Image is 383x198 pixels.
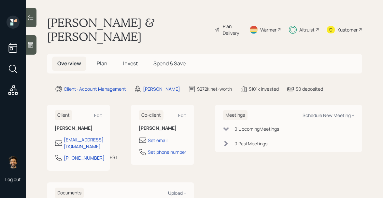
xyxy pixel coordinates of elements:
[94,112,102,118] div: Edit
[148,149,186,155] div: Set phone number
[110,154,118,161] div: EST
[223,23,241,36] div: Plan Delivery
[55,110,72,121] h6: Client
[303,112,354,118] div: Schedule New Meeting +
[223,110,248,121] h6: Meetings
[47,16,209,44] h1: [PERSON_NAME] & [PERSON_NAME]
[123,60,138,67] span: Invest
[55,125,102,131] h6: [PERSON_NAME]
[178,112,186,118] div: Edit
[97,60,107,67] span: Plan
[197,86,232,92] div: $272k net-worth
[139,110,163,121] h6: Co-client
[5,176,21,182] div: Log out
[148,137,167,144] div: Set email
[64,86,126,92] div: Client · Account Management
[153,60,186,67] span: Spend & Save
[337,26,358,33] div: Kustomer
[7,155,20,168] img: eric-schwartz-headshot.png
[57,60,81,67] span: Overview
[299,26,315,33] div: Altruist
[296,86,323,92] div: $0 deposited
[234,125,279,132] div: 0 Upcoming Meeting s
[234,140,267,147] div: 0 Past Meeting s
[260,26,277,33] div: Warmer
[64,154,105,161] div: [PHONE_NUMBER]
[249,86,279,92] div: $101k invested
[64,136,104,150] div: [EMAIL_ADDRESS][DOMAIN_NAME]
[143,86,180,92] div: [PERSON_NAME]
[168,190,186,196] div: Upload +
[139,125,186,131] h6: [PERSON_NAME]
